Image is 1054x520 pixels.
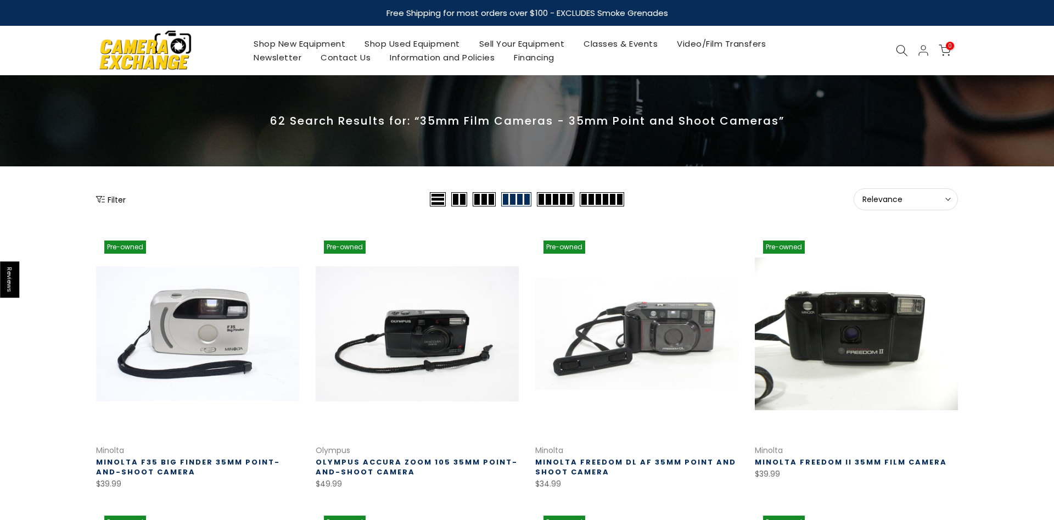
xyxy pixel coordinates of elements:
span: Relevance [862,194,949,204]
p: 62 Search Results for: “35mm Film Cameras - 35mm Point and Shoot Cameras” [96,114,958,128]
a: Minolta Freedom II 35mm Film camera [755,457,947,467]
a: Olympus Accura Zoom 105 35mm Point-and-Shoot Camera [316,457,518,477]
a: Newsletter [244,51,311,64]
div: $49.99 [316,477,519,491]
div: $34.99 [535,477,738,491]
button: Show filters [96,194,126,205]
a: Information and Policies [380,51,504,64]
strong: Free Shipping for most orders over $100 - EXCLUDES Smoke Grenades [386,7,668,19]
a: Video/Film Transfers [668,37,776,51]
span: 0 [946,42,954,50]
a: Minolta F35 Big Finder 35mm Point-and-Shoot Camera [96,457,280,477]
a: Shop Used Equipment [355,37,470,51]
a: 0 [939,44,951,57]
button: Relevance [854,188,958,210]
a: Shop New Equipment [244,37,355,51]
a: Olympus [316,445,350,456]
a: Minolta [535,445,563,456]
a: Financing [504,51,564,64]
a: Classes & Events [574,37,668,51]
div: $39.99 [755,467,958,481]
div: $39.99 [96,477,299,491]
a: Minolta Freedom DL AF 35mm Point and Shoot Camera [535,457,736,477]
a: Contact Us [311,51,380,64]
a: Minolta [755,445,783,456]
a: Sell Your Equipment [469,37,574,51]
a: Minolta [96,445,124,456]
